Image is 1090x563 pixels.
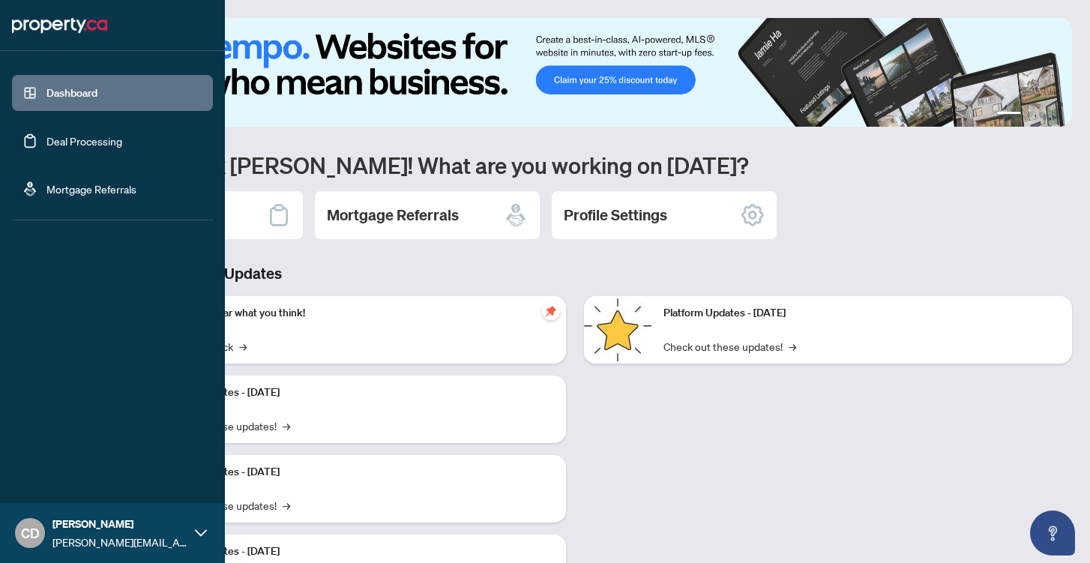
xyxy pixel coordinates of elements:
h2: Mortgage Referrals [327,205,459,226]
h2: Profile Settings [564,205,667,226]
span: → [789,338,796,355]
p: Platform Updates - [DATE] [157,385,554,401]
button: 2 [1027,112,1033,118]
span: → [239,338,247,355]
span: → [283,497,290,514]
a: Dashboard [46,86,97,100]
h3: Brokerage & Industry Updates [78,263,1072,284]
a: Mortgage Referrals [46,182,136,196]
h1: Welcome back [PERSON_NAME]! What are you working on [DATE]? [78,151,1072,179]
img: logo [12,13,107,37]
p: Platform Updates - [DATE] [157,464,554,481]
span: [PERSON_NAME][EMAIL_ADDRESS][DOMAIN_NAME] [52,534,187,550]
a: Deal Processing [46,134,122,148]
button: Open asap [1030,511,1075,556]
p: Platform Updates - [DATE] [663,305,1060,322]
button: 1 [997,112,1021,118]
span: [PERSON_NAME] [52,516,187,532]
span: CD [21,523,40,544]
p: We want to hear what you think! [157,305,554,322]
button: 3 [1039,112,1045,118]
img: Platform Updates - June 23, 2025 [584,296,651,364]
p: Platform Updates - [DATE] [157,544,554,560]
img: Slide 0 [78,18,1072,127]
span: → [283,418,290,434]
button: 4 [1051,112,1057,118]
span: pushpin [542,302,560,320]
a: Check out these updates!→ [663,338,796,355]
